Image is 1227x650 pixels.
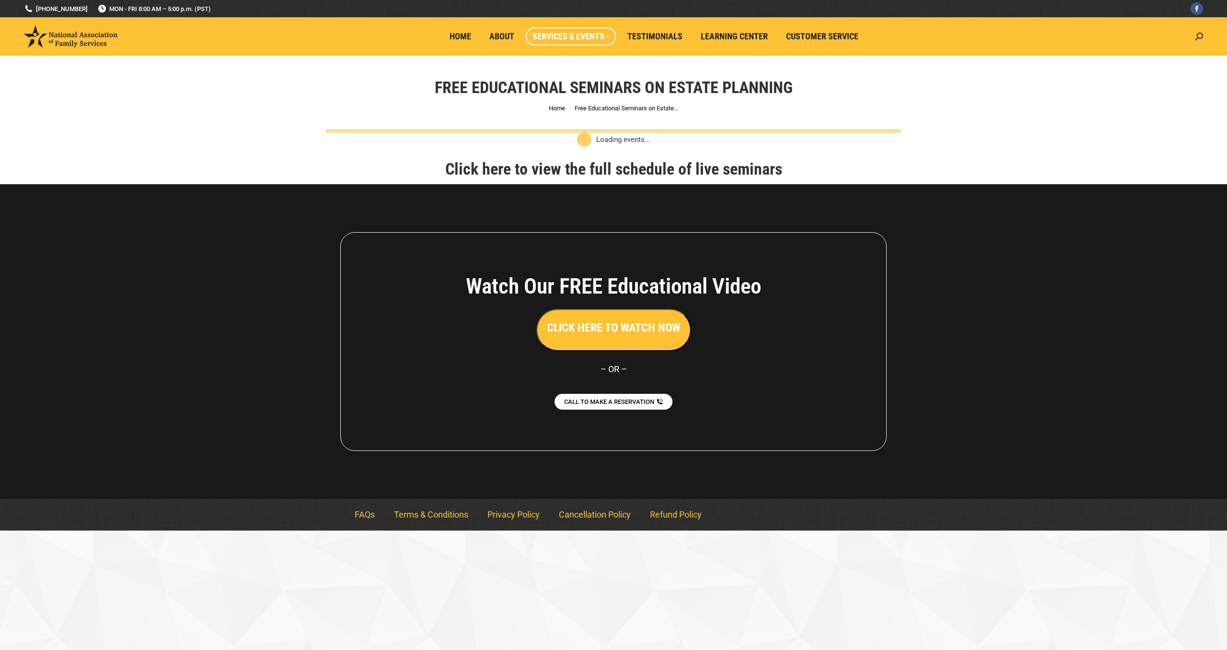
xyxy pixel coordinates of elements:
[536,309,691,351] button: CLICK HERE TO WATCH NOW
[786,31,858,42] span: Customer Service
[694,27,775,46] a: Learning Center
[97,4,211,13] span: MON - FRI 8:00 AM – 5:00 p.m. (PST)
[536,323,691,333] a: CLICK HERE TO WATCH NOW
[1191,2,1203,15] a: Facebook page opens in new window
[445,159,782,178] a: Click here to view the full schedule of live seminars
[779,27,865,46] a: Customer Service
[575,105,678,112] span: Free Educational Seminars on Estate…
[601,364,627,374] span: – OR –
[489,31,514,42] span: About
[24,4,88,13] a: [PHONE_NUMBER]
[621,27,689,46] a: Testimonials
[532,31,609,42] span: Services & Events
[549,105,565,112] a: Home
[640,504,711,526] a: Refund Policy
[564,399,654,405] span: CALL TO MAKE A RESERVATION
[547,319,681,336] h3: CLICK HERE TO WATCH NOW
[384,504,478,526] a: Terms & Conditions
[450,31,471,42] span: Home
[478,504,549,526] a: Privacy Policy
[555,394,672,410] a: CALL TO MAKE A RESERVATION
[483,27,521,46] a: About
[627,31,683,42] span: Testimonials
[345,504,384,526] a: FAQs
[443,27,478,46] a: Home
[413,273,814,299] h4: Watch Our FREE Educational Video
[549,504,640,526] a: Cancellation Policy
[345,504,882,526] nav: Menu
[435,77,793,98] h1: Free Educational Seminars on Estate Planning
[596,134,650,145] p: Loading events...
[24,25,117,47] img: National Association of Family Services
[701,31,768,42] span: Learning Center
